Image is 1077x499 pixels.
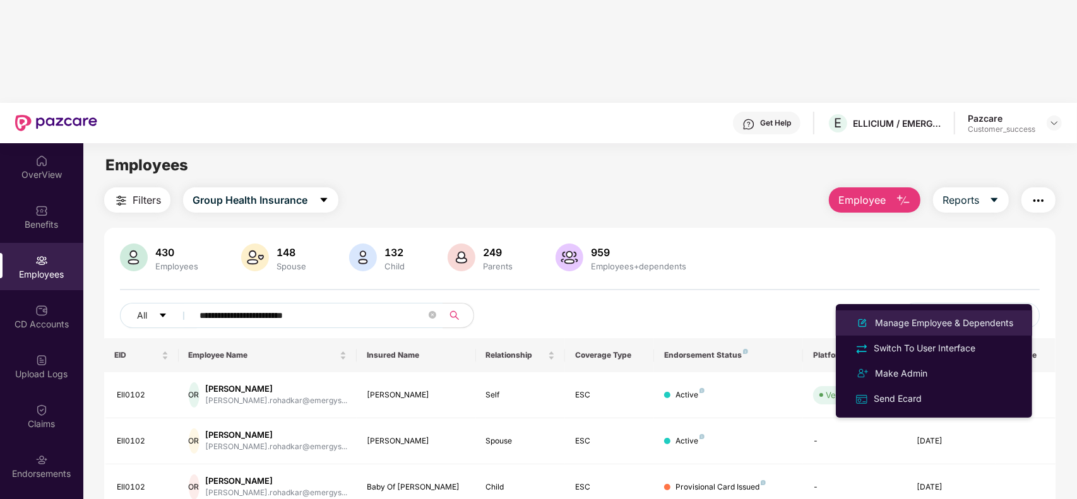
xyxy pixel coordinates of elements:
img: svg+xml;base64,PHN2ZyB4bWxucz0iaHR0cDovL3d3dy53My5vcmcvMjAwMC9zdmciIHdpZHRoPSIxNiIgaGVpZ2h0PSIxNi... [855,392,869,406]
div: ELLICIUM / EMERGYS SOLUTIONS PRIVATE LIMITED [853,117,941,129]
img: New Pazcare Logo [15,115,97,131]
div: Send Ecard [871,392,924,406]
div: Get Help [760,118,791,128]
th: Employee Name [179,338,357,372]
span: Employee Name [189,350,338,360]
div: Switch To User Interface [871,341,978,355]
span: Relationship [486,350,545,360]
img: svg+xml;base64,PHN2ZyB4bWxucz0iaHR0cDovL3d3dy53My5vcmcvMjAwMC9zdmciIHhtbG5zOnhsaW5rPSJodHRwOi8vd3... [855,315,870,331]
div: Customer_success [968,124,1035,134]
th: Relationship [476,338,565,372]
div: Pazcare [968,112,1035,124]
div: Manage Employee & Dependents [872,316,1016,330]
img: svg+xml;base64,PHN2ZyB4bWxucz0iaHR0cDovL3d3dy53My5vcmcvMjAwMC9zdmciIHdpZHRoPSIyNCIgaGVpZ2h0PSIyNC... [855,366,870,381]
img: svg+xml;base64,PHN2ZyBpZD0iSGVscC0zMngzMiIgeG1sbnM9Imh0dHA6Ly93d3cudzMub3JnLzIwMDAvc3ZnIiB3aWR0aD... [742,118,755,131]
span: E [835,115,842,131]
div: Make Admin [872,367,930,380]
th: EID [104,338,179,372]
img: svg+xml;base64,PHN2ZyBpZD0iRHJvcGRvd24tMzJ4MzIiIHhtbG5zPSJodHRwOi8vd3d3LnczLm9yZy8yMDAwL3N2ZyIgd2... [1049,118,1059,128]
img: svg+xml;base64,PHN2ZyB4bWxucz0iaHR0cDovL3d3dy53My5vcmcvMjAwMC9zdmciIHdpZHRoPSIyNCIgaGVpZ2h0PSIyNC... [855,342,869,356]
span: EID [114,350,159,360]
